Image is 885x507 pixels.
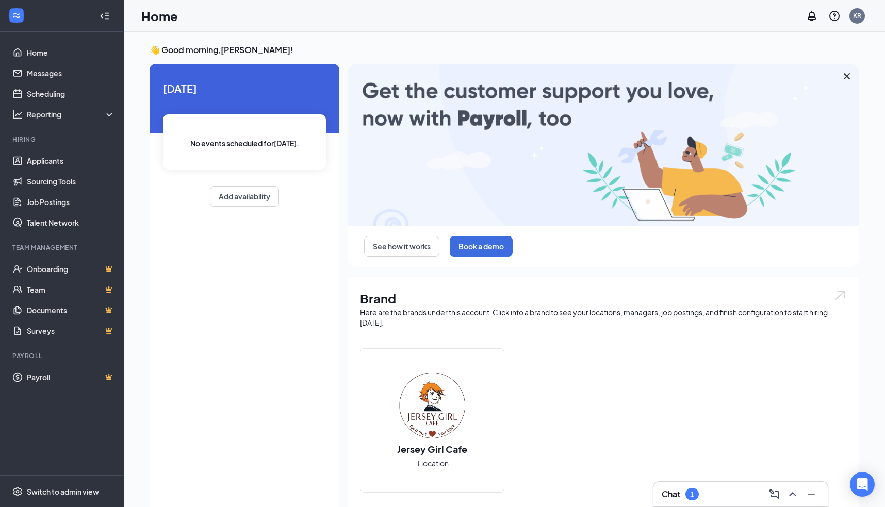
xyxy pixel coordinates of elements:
h3: 👋 Good morning, [PERSON_NAME] ! [150,44,859,56]
div: 1 [690,490,694,499]
svg: Collapse [100,11,110,21]
button: Book a demo [450,236,513,257]
h3: Chat [662,488,680,500]
div: KR [853,11,861,20]
a: Scheduling [27,83,115,104]
h1: Brand [360,290,847,307]
div: Switch to admin view [27,486,99,497]
div: Hiring [12,135,113,144]
img: Jersey Girl Cafe [399,373,465,438]
button: Minimize [803,486,820,502]
a: TeamCrown [27,279,115,300]
a: DocumentsCrown [27,300,115,320]
a: Job Postings [27,192,115,212]
img: payroll-large.gif [348,64,859,226]
img: open.6027fd2a22e1237b5b06.svg [833,290,847,301]
a: PayrollCrown [27,367,115,387]
svg: Notifications [806,10,818,22]
div: Team Management [12,243,113,252]
a: Talent Network [27,212,115,233]
button: ChevronUp [784,486,801,502]
svg: ChevronUp [786,488,799,500]
a: SurveysCrown [27,320,115,341]
div: Here are the brands under this account. Click into a brand to see your locations, managers, job p... [360,307,847,328]
a: Messages [27,63,115,83]
div: Open Intercom Messenger [850,472,875,497]
svg: Cross [841,70,853,82]
svg: WorkstreamLogo [11,10,22,21]
a: Sourcing Tools [27,171,115,192]
button: ComposeMessage [766,486,782,502]
svg: Minimize [805,488,817,500]
a: OnboardingCrown [27,259,115,279]
a: Home [27,42,115,63]
svg: QuestionInfo [828,10,841,22]
span: 1 location [416,458,449,469]
button: Add availability [210,186,279,207]
h2: Jersey Girl Cafe [387,443,478,455]
a: Applicants [27,150,115,171]
div: Reporting [27,109,116,120]
span: No events scheduled for [DATE] . [190,138,299,149]
span: [DATE] [163,80,326,96]
svg: Settings [12,486,23,497]
svg: Analysis [12,109,23,120]
button: See how it works [364,236,439,257]
svg: ComposeMessage [768,488,780,500]
h1: Home [141,7,178,25]
div: Payroll [12,351,113,360]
